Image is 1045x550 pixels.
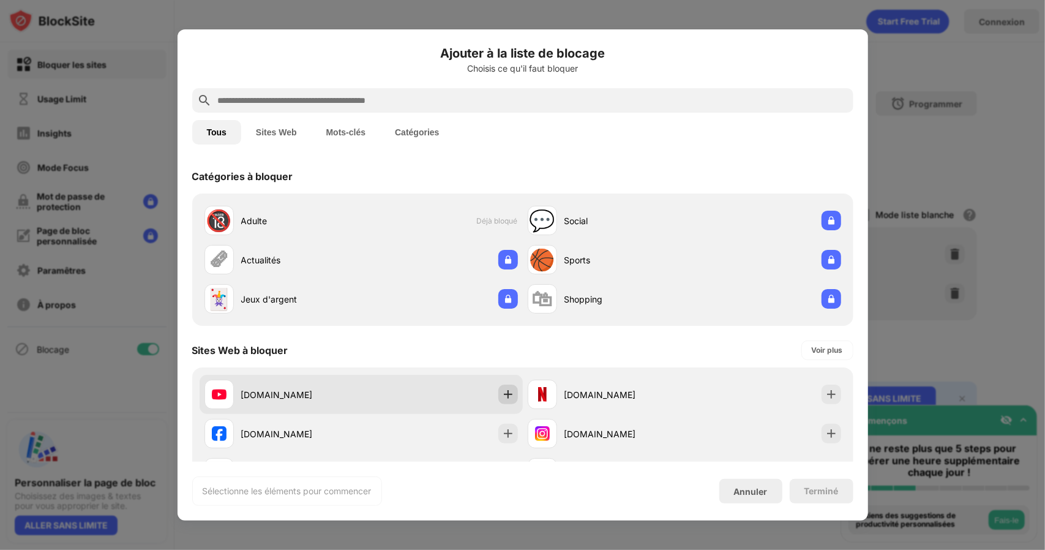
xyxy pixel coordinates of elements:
span: Déjà bloqué [477,216,518,225]
div: Actualités [241,254,361,266]
div: [DOMAIN_NAME] [564,428,684,440]
div: Choisis ce qu'il faut bloquer [192,64,853,73]
div: 🗞 [209,247,230,273]
div: Terminé [804,486,839,496]
button: Sites Web [241,120,312,145]
div: [DOMAIN_NAME] [241,388,361,401]
div: 🃏 [206,287,232,312]
div: Catégories à bloquer [192,170,293,183]
div: 🔞 [206,208,232,233]
div: Jeux d'argent [241,293,361,306]
button: Mots-clés [312,120,381,145]
div: 💬 [530,208,555,233]
img: search.svg [197,93,212,108]
div: Sports [564,254,684,266]
button: Tous [192,120,241,145]
div: Sélectionne les éléments pour commencer [203,485,372,497]
div: [DOMAIN_NAME] [241,428,361,440]
img: favicons [212,387,227,402]
img: favicons [535,426,550,441]
div: [DOMAIN_NAME] [564,388,684,401]
img: favicons [535,387,550,402]
button: Catégories [380,120,454,145]
div: Voir plus [812,344,843,356]
div: 🏀 [530,247,555,273]
div: Shopping [564,293,684,306]
div: Social [564,214,684,227]
div: Adulte [241,214,361,227]
div: Sites Web à bloquer [192,344,288,356]
h6: Ajouter à la liste de blocage [192,44,853,62]
div: 🛍 [532,287,553,312]
img: favicons [212,426,227,441]
div: Annuler [734,486,768,497]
